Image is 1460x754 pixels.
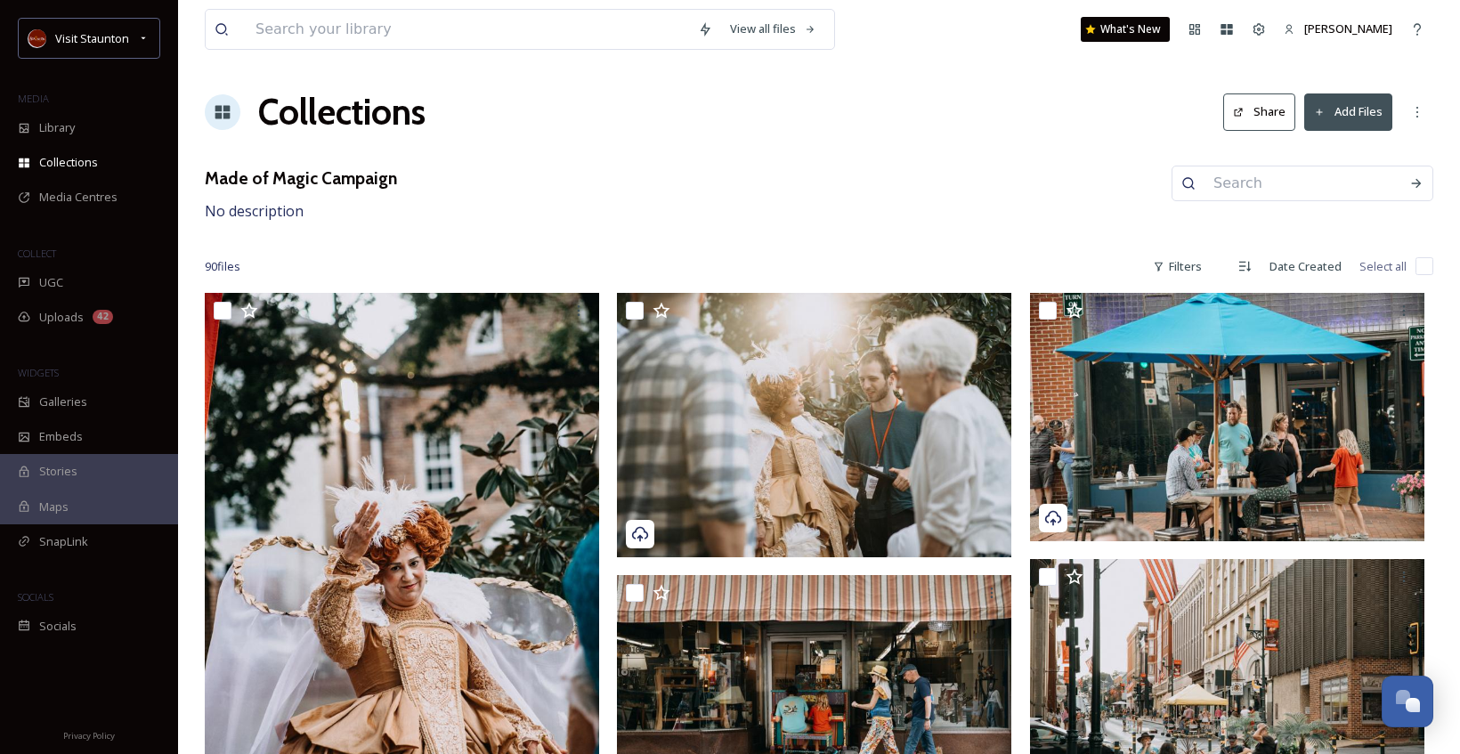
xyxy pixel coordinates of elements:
span: UGC [39,274,63,291]
button: Open Chat [1382,676,1433,727]
span: [PERSON_NAME] [1304,20,1392,36]
span: SnapLink [39,533,88,550]
a: [PERSON_NAME] [1275,12,1401,46]
span: Select all [1359,258,1407,275]
div: Filters [1144,249,1211,284]
img: images.png [28,29,46,47]
a: Privacy Policy [63,724,115,745]
a: View all files [721,12,825,46]
a: What's New [1081,17,1170,42]
span: Collections [39,154,98,171]
img: SDDA8-25-262.jpg [1030,293,1424,540]
span: Galleries [39,393,87,410]
span: Embeds [39,428,83,445]
span: Stories [39,463,77,480]
button: Add Files [1304,93,1392,130]
span: 90 file s [205,258,240,275]
input: Search [1204,164,1400,203]
a: Collections [258,85,426,139]
h3: Made of Magic Campaign [205,166,397,191]
span: Socials [39,618,77,635]
span: Uploads [39,309,84,326]
button: Share [1223,93,1295,130]
span: SOCIALS [18,590,53,604]
span: No description [205,201,304,221]
span: MEDIA [18,92,49,105]
div: 42 [93,310,113,324]
img: SDDA8-25-265.jpg [617,293,1011,557]
span: Maps [39,499,69,515]
span: WIDGETS [18,366,59,379]
div: Date Created [1261,249,1350,284]
span: COLLECT [18,247,56,260]
span: Privacy Policy [63,730,115,742]
span: Visit Staunton [55,30,129,46]
span: Media Centres [39,189,118,206]
input: Search your library [247,10,689,49]
span: Library [39,119,75,136]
